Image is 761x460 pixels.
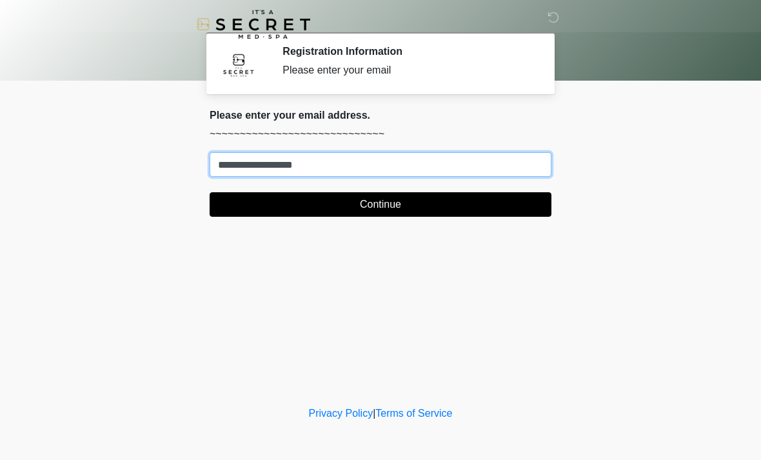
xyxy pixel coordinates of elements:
h2: Registration Information [282,45,532,57]
img: Agent Avatar [219,45,258,84]
p: ~~~~~~~~~~~~~~~~~~~~~~~~~~~~~ [210,126,551,142]
a: Privacy Policy [309,408,373,419]
img: It's A Secret Med Spa Logo [197,10,310,39]
a: Terms of Service [375,408,452,419]
button: Continue [210,192,551,217]
div: Please enter your email [282,63,532,78]
h2: Please enter your email address. [210,109,551,121]
a: | [373,408,375,419]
